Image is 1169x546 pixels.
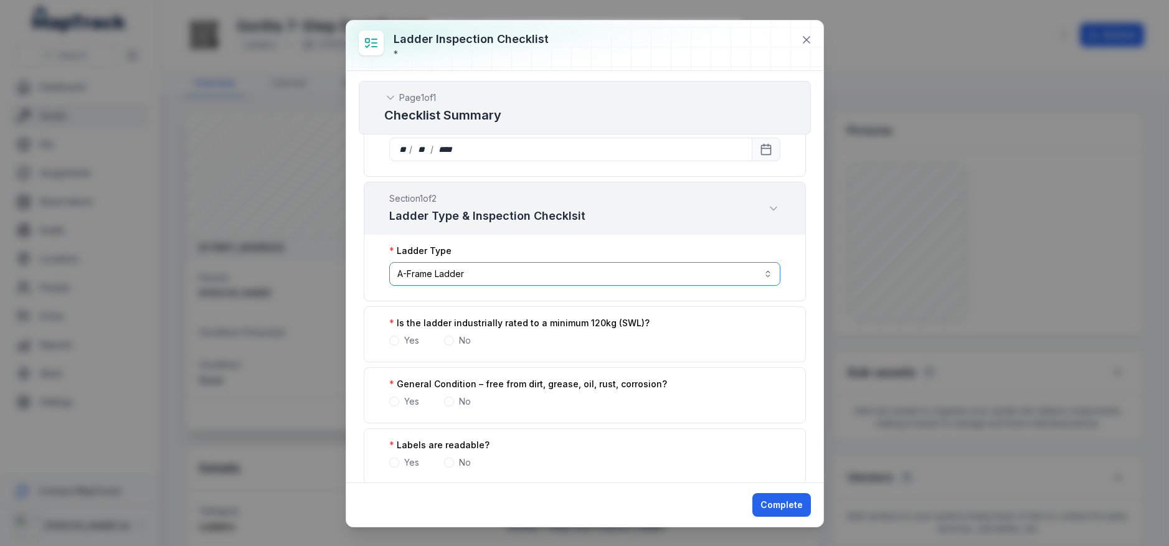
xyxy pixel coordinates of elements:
[459,456,471,469] label: No
[389,192,585,205] span: Section 1 of 2
[404,456,419,469] label: Yes
[389,439,490,451] label: Labels are readable?
[414,143,430,156] div: month,
[404,395,419,408] label: Yes
[430,143,435,156] div: /
[389,207,585,225] h3: Ladder Type & Inspection Checklsit
[389,378,667,390] label: General Condition – free from dirt, grease, oil, rust, corrosion?
[459,395,471,408] label: No
[399,92,436,104] span: Page 1 of 1
[389,262,780,286] button: A-Frame Ladder
[752,138,780,161] button: Calendar
[435,143,458,156] div: year,
[409,143,414,156] div: /
[459,334,471,347] label: No
[394,31,549,48] h3: Ladder Inspection Checklist
[404,334,419,347] label: Yes
[384,106,785,124] h2: Checklist Summary
[752,493,811,517] button: Complete
[397,143,410,156] div: day,
[389,245,452,257] label: Ladder Type
[767,202,780,215] button: Expand
[389,317,650,329] label: Is the ladder industrially rated to a minimum 120kg (SWL)?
